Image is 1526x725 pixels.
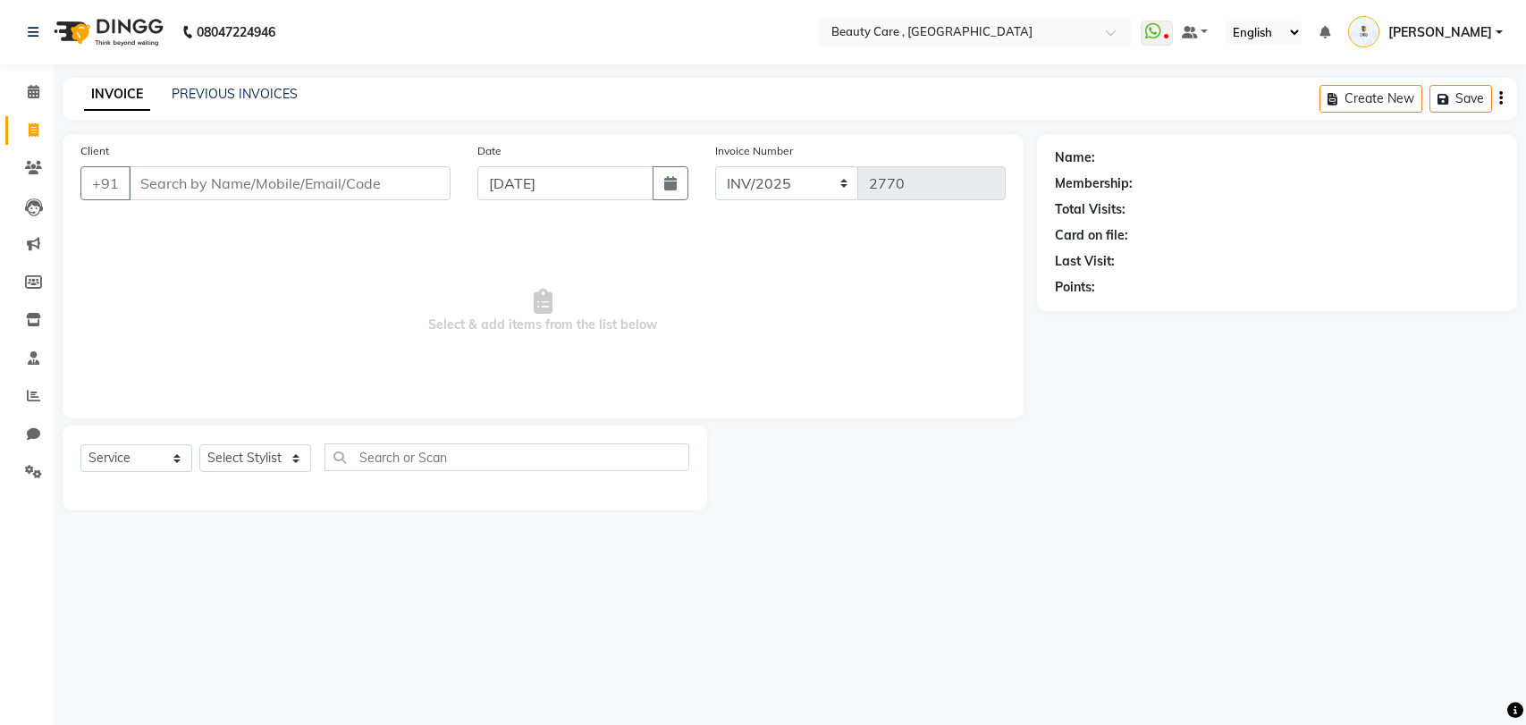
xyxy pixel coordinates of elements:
label: Client [80,143,109,159]
span: [PERSON_NAME] [1388,23,1492,42]
input: Search or Scan [325,443,689,471]
div: Points: [1055,278,1095,297]
img: logo [46,7,168,57]
a: INVOICE [84,79,150,111]
div: Last Visit: [1055,252,1115,271]
span: Select & add items from the list below [80,222,1006,400]
div: Total Visits: [1055,200,1126,219]
button: Save [1429,85,1492,113]
button: Create New [1319,85,1422,113]
b: 08047224946 [197,7,275,57]
a: PREVIOUS INVOICES [172,86,298,102]
img: Omkar [1348,16,1379,47]
div: Card on file: [1055,226,1128,245]
button: +91 [80,166,131,200]
input: Search by Name/Mobile/Email/Code [129,166,451,200]
div: Membership: [1055,174,1133,193]
div: Name: [1055,148,1095,167]
label: Date [477,143,502,159]
label: Invoice Number [715,143,793,159]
